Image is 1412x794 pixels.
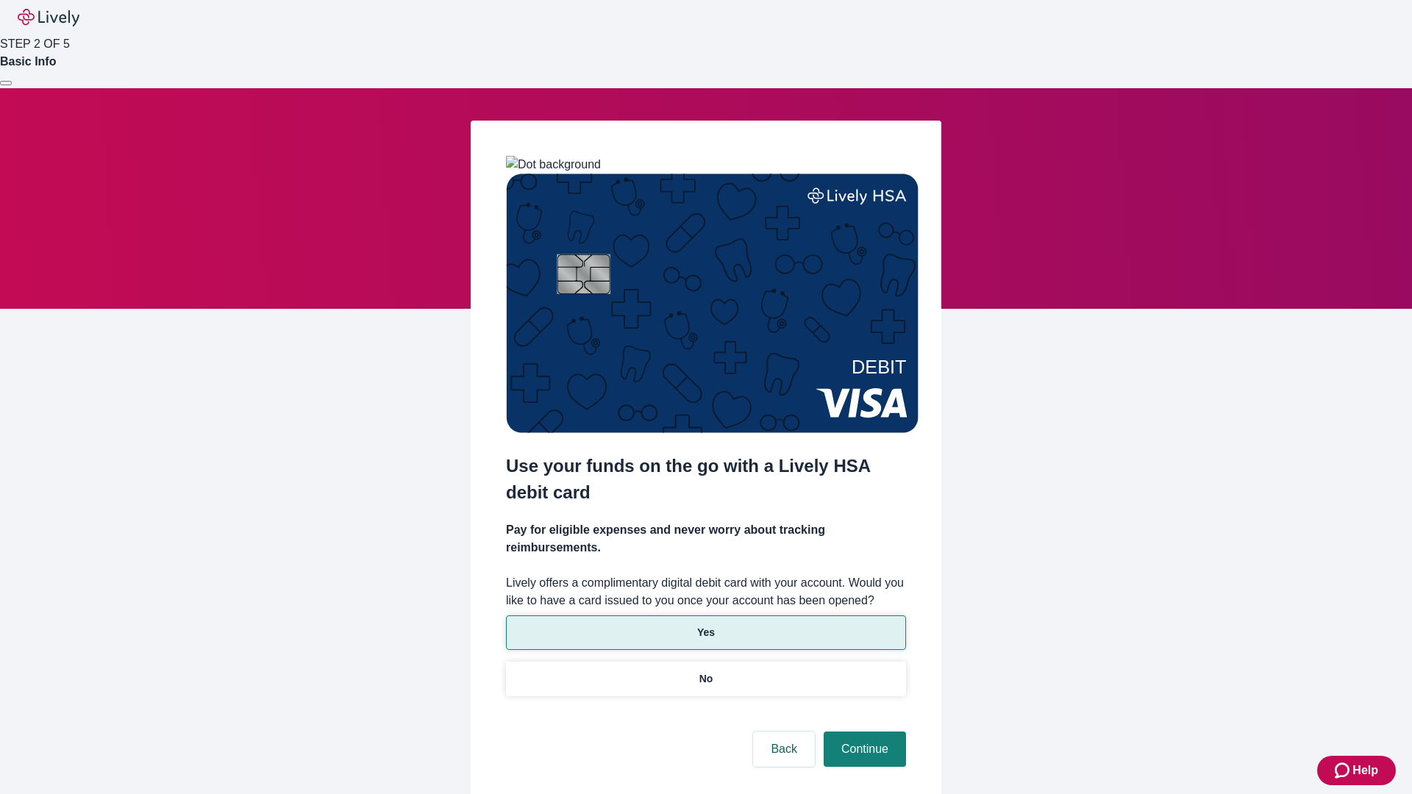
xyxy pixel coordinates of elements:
[506,453,906,506] h2: Use your funds on the go with a Lively HSA debit card
[506,662,906,696] button: No
[699,671,713,687] p: No
[18,9,79,26] img: Lively
[1335,762,1352,779] svg: Zendesk support icon
[1317,756,1396,785] button: Zendesk support iconHelp
[697,625,715,640] p: Yes
[506,615,906,650] button: Yes
[506,574,906,609] label: Lively offers a complimentary digital debit card with your account. Would you like to have a card...
[1352,762,1378,779] span: Help
[506,156,601,174] img: Dot background
[506,174,919,433] img: Debit card
[506,521,906,557] h4: Pay for eligible expenses and never worry about tracking reimbursements.
[824,732,906,767] button: Continue
[753,732,815,767] button: Back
